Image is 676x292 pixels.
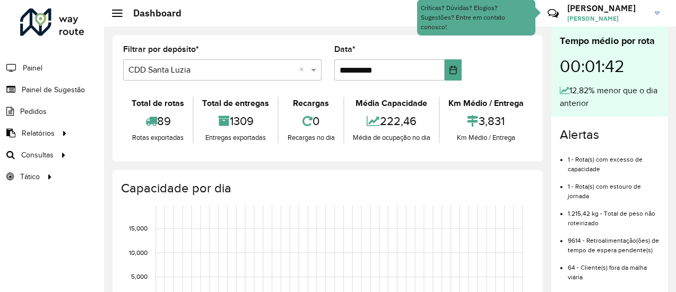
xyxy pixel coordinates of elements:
[568,255,660,282] li: 64 - Cliente(s) fora da malha viária
[126,97,190,110] div: Total de rotas
[126,132,190,143] div: Rotas exportadas
[560,34,660,48] div: Tempo médio por rota
[131,273,148,280] text: 5,000
[567,14,647,23] span: [PERSON_NAME]
[281,110,340,132] div: 0
[196,132,275,143] div: Entregas exportadas
[20,171,40,182] span: Tático
[568,174,660,201] li: 1 - Rota(s) com estouro de jornada
[568,228,660,255] li: 9614 - Retroalimentação(ões) de tempo de espera pendente(s)
[567,3,647,13] h3: [PERSON_NAME]
[542,2,565,25] a: Contato Rápido
[196,97,275,110] div: Total de entregas
[281,132,340,143] div: Recargas no dia
[299,64,308,76] span: Clear all
[123,7,181,19] h2: Dashboard
[560,127,660,143] h4: Alertas
[121,181,532,196] h4: Capacidade por dia
[22,128,55,139] span: Relatórios
[129,249,148,256] text: 10,000
[21,149,54,161] span: Consultas
[23,63,42,74] span: Painel
[123,43,199,56] label: Filtrar por depósito
[445,59,462,81] button: Choose Date
[281,97,340,110] div: Recargas
[22,84,85,95] span: Painel de Sugestão
[347,132,436,143] div: Média de ocupação no dia
[568,147,660,174] li: 1 - Rota(s) com excesso de capacidade
[129,225,148,232] text: 15,000
[126,110,190,132] div: 89
[568,201,660,228] li: 1.215,42 kg - Total de peso não roteirizado
[560,84,660,110] div: 12,82% menor que o dia anterior
[196,110,275,132] div: 1309
[334,43,356,56] label: Data
[443,110,530,132] div: 3,831
[443,132,530,143] div: Km Médio / Entrega
[347,97,436,110] div: Média Capacidade
[347,110,436,132] div: 222,46
[20,106,47,117] span: Pedidos
[560,48,660,84] div: 00:01:42
[443,97,530,110] div: Km Médio / Entrega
